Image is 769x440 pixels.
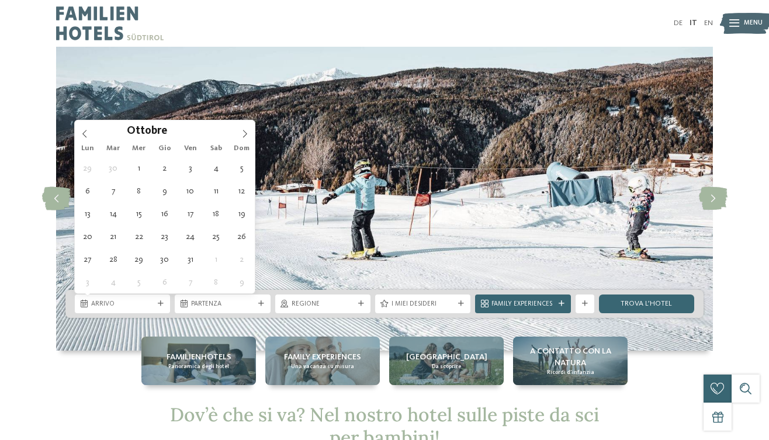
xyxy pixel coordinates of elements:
[75,145,101,153] span: Lun
[179,157,202,179] span: Ottobre 3, 2025
[205,179,227,202] span: Ottobre 11, 2025
[518,345,623,369] span: A contatto con la natura
[76,157,99,179] span: Settembre 29, 2025
[178,145,203,153] span: Ven
[76,271,99,293] span: Novembre 3, 2025
[205,202,227,225] span: Ottobre 18, 2025
[102,225,124,248] span: Ottobre 21, 2025
[102,271,124,293] span: Novembre 4, 2025
[102,202,124,225] span: Ottobre 14, 2025
[179,202,202,225] span: Ottobre 17, 2025
[229,145,255,153] span: Dom
[153,179,176,202] span: Ottobre 9, 2025
[704,19,713,27] a: EN
[205,248,227,271] span: Novembre 1, 2025
[127,248,150,271] span: Ottobre 29, 2025
[674,19,683,27] a: DE
[126,145,152,153] span: Mer
[230,202,253,225] span: Ottobre 19, 2025
[179,271,202,293] span: Novembre 7, 2025
[127,225,150,248] span: Ottobre 22, 2025
[153,271,176,293] span: Novembre 6, 2025
[599,295,694,313] a: trova l’hotel
[76,248,99,271] span: Ottobre 27, 2025
[76,225,99,248] span: Ottobre 20, 2025
[91,300,154,309] span: Arrivo
[690,19,697,27] a: IT
[127,157,150,179] span: Ottobre 1, 2025
[230,225,253,248] span: Ottobre 26, 2025
[167,124,206,137] input: Year
[230,157,253,179] span: Ottobre 5, 2025
[102,157,124,179] span: Settembre 30, 2025
[191,300,254,309] span: Partenza
[230,248,253,271] span: Novembre 2, 2025
[127,271,150,293] span: Novembre 5, 2025
[432,363,461,370] span: Da scoprire
[179,248,202,271] span: Ottobre 31, 2025
[205,225,227,248] span: Ottobre 25, 2025
[744,19,763,28] span: Menu
[230,179,253,202] span: Ottobre 12, 2025
[127,179,150,202] span: Ottobre 8, 2025
[153,225,176,248] span: Ottobre 23, 2025
[179,179,202,202] span: Ottobre 10, 2025
[152,145,178,153] span: Gio
[203,145,229,153] span: Sab
[76,179,99,202] span: Ottobre 6, 2025
[168,363,229,370] span: Panoramica degli hotel
[230,271,253,293] span: Novembre 9, 2025
[167,351,231,363] span: Familienhotels
[141,337,256,385] a: Hotel sulle piste da sci per bambini: divertimento senza confini Familienhotels Panoramica degli ...
[153,202,176,225] span: Ottobre 16, 2025
[284,351,361,363] span: Family experiences
[76,202,99,225] span: Ottobre 13, 2025
[491,300,554,309] span: Family Experiences
[102,248,124,271] span: Ottobre 28, 2025
[292,300,354,309] span: Regione
[153,248,176,271] span: Ottobre 30, 2025
[179,225,202,248] span: Ottobre 24, 2025
[205,271,227,293] span: Novembre 8, 2025
[127,202,150,225] span: Ottobre 15, 2025
[127,126,167,137] span: Ottobre
[389,337,504,385] a: Hotel sulle piste da sci per bambini: divertimento senza confini [GEOGRAPHIC_DATA] Da scoprire
[265,337,380,385] a: Hotel sulle piste da sci per bambini: divertimento senza confini Family experiences Una vacanza s...
[392,300,454,309] span: I miei desideri
[547,369,594,376] span: Ricordi d’infanzia
[291,363,354,370] span: Una vacanza su misura
[56,47,713,351] img: Hotel sulle piste da sci per bambini: divertimento senza confini
[205,157,227,179] span: Ottobre 4, 2025
[406,351,487,363] span: [GEOGRAPHIC_DATA]
[513,337,628,385] a: Hotel sulle piste da sci per bambini: divertimento senza confini A contatto con la natura Ricordi...
[102,179,124,202] span: Ottobre 7, 2025
[101,145,126,153] span: Mar
[153,157,176,179] span: Ottobre 2, 2025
